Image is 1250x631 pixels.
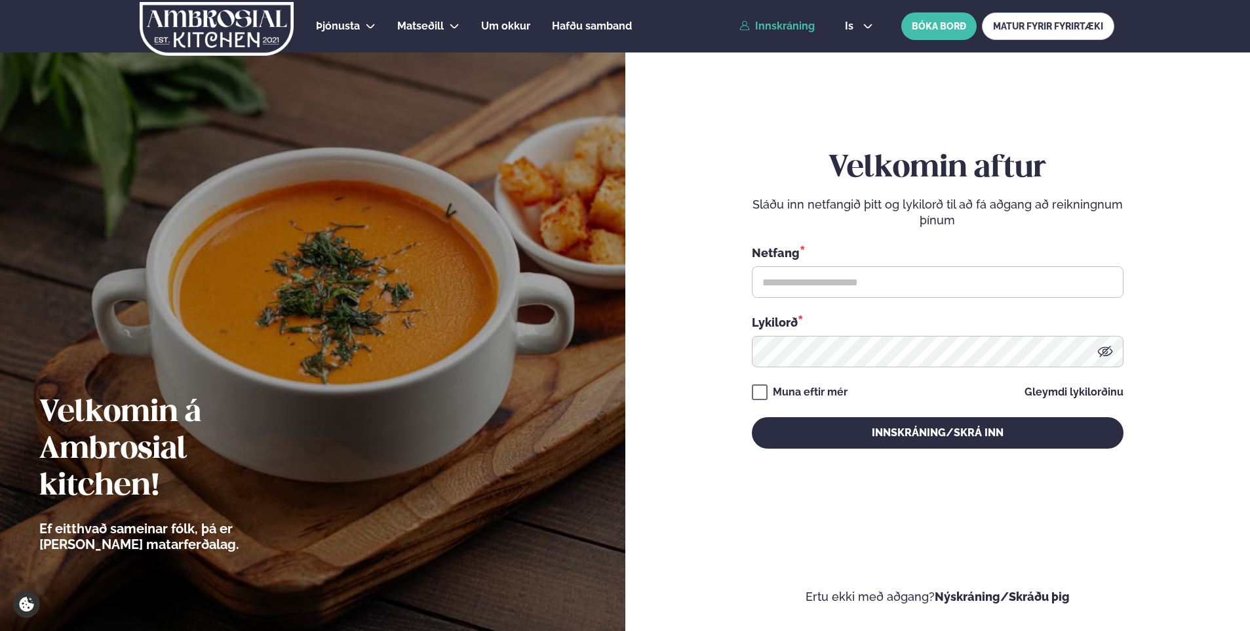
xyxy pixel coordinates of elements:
[665,589,1211,605] p: Ertu ekki með aðgang?
[739,20,815,32] a: Innskráning
[39,521,311,552] p: Ef eitthvað sameinar fólk, þá er [PERSON_NAME] matarferðalag.
[138,2,295,56] img: logo
[752,417,1123,449] button: Innskráning/Skrá inn
[39,395,311,505] h2: Velkomin á Ambrosial kitchen!
[901,12,977,40] button: BÓKA BORÐ
[982,12,1114,40] a: MATUR FYRIR FYRIRTÆKI
[316,18,360,34] a: Þjónusta
[397,18,444,34] a: Matseðill
[752,197,1123,228] p: Sláðu inn netfangið þitt og lykilorð til að fá aðgang að reikningnum þínum
[845,21,857,31] span: is
[481,18,530,34] a: Um okkur
[752,150,1123,187] h2: Velkomin aftur
[834,21,884,31] button: is
[752,314,1123,331] div: Lykilorð
[13,591,40,618] a: Cookie settings
[397,20,444,32] span: Matseðill
[935,590,1070,603] a: Nýskráning/Skráðu þig
[752,244,1123,261] div: Netfang
[552,20,632,32] span: Hafðu samband
[1025,387,1123,397] a: Gleymdi lykilorðinu
[316,20,360,32] span: Þjónusta
[481,20,530,32] span: Um okkur
[552,18,632,34] a: Hafðu samband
